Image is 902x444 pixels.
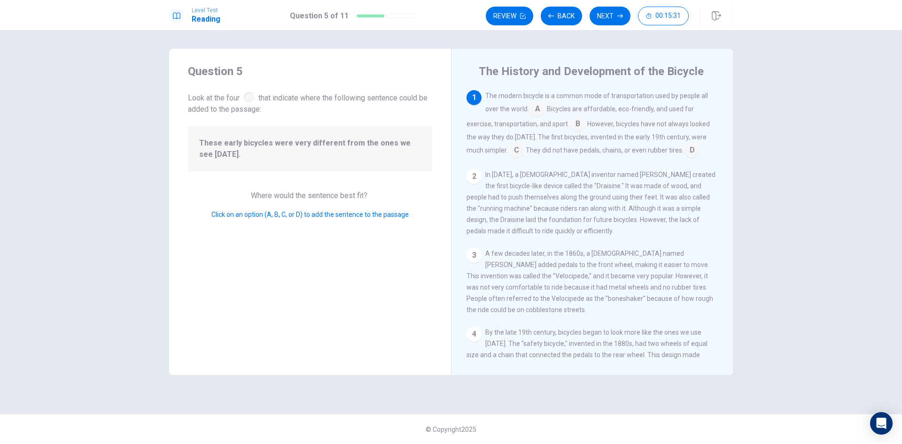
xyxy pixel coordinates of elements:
span: C [509,143,524,158]
span: Bicycles are affordable, eco-friendly, and used for exercise, transportation, and sport. [467,105,694,128]
h1: Reading [192,14,220,25]
button: Next [590,7,630,25]
div: 4 [467,327,482,342]
button: 00:15:31 [638,7,689,25]
div: 1 [467,90,482,105]
h4: The History and Development of the Bicycle [479,64,704,79]
span: By the late 19th century, bicycles began to look more like the ones we use [DATE]. The "safety bi... [467,329,708,404]
span: A [530,101,545,116]
span: Where would the sentence best fit? [251,191,369,200]
span: © Copyright 2025 [426,426,476,433]
h4: Question 5 [188,64,432,79]
span: The modern bicycle is a common mode of transportation used by people all over the world. [485,92,708,113]
span: A few decades later, in the 1860s, a [DEMOGRAPHIC_DATA] named [PERSON_NAME] added pedals to the f... [467,250,713,314]
span: B [570,116,585,131]
h1: Question 5 of 11 [290,10,349,22]
div: Open Intercom Messenger [870,412,893,435]
span: They did not have pedals, chains, or even rubber tires. [526,146,684,154]
span: Look at the four that indicate where the following sentence could be added to the passage: [188,90,432,115]
span: Level Test [192,7,220,14]
span: Click on an option (A, B, C, or D) to add the sentence to the passage [211,211,409,218]
button: Back [541,7,582,25]
span: However, bicycles have not always looked the way they do [DATE]. The first bicycles, invented in ... [467,120,710,154]
span: 00:15:31 [655,12,681,20]
div: 2 [467,169,482,184]
span: These early bicycles were very different from the ones we see [DATE]. [199,138,421,160]
span: In [DATE], a [DEMOGRAPHIC_DATA] inventor named [PERSON_NAME] created the first bicycle-like devic... [467,171,715,235]
span: D [684,143,700,158]
div: 3 [467,248,482,263]
button: Review [486,7,533,25]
